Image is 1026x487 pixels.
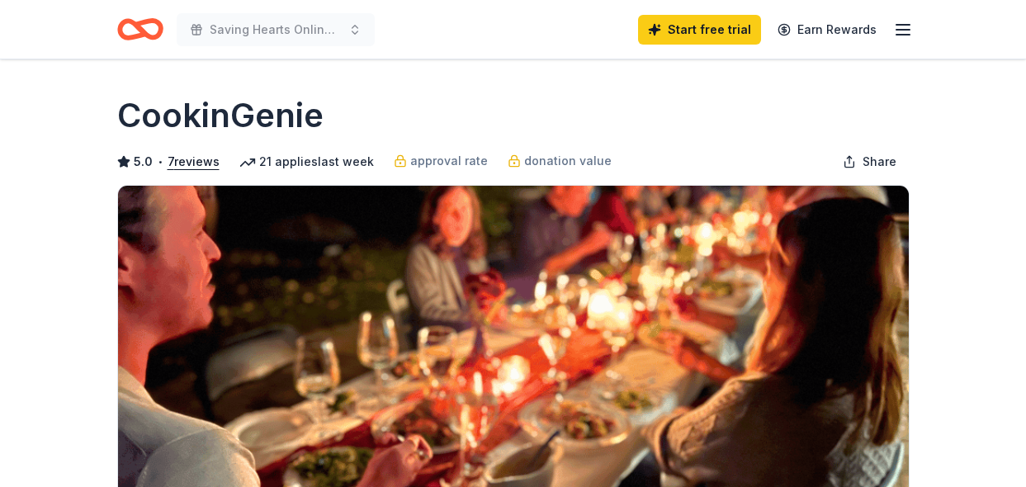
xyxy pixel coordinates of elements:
[117,10,163,49] a: Home
[177,13,375,46] button: Saving Hearts Online PAW-ction!
[210,20,342,40] span: Saving Hearts Online PAW-ction!
[863,152,896,172] span: Share
[394,151,488,171] a: approval rate
[830,145,910,178] button: Share
[157,155,163,168] span: •
[638,15,761,45] a: Start free trial
[134,152,153,172] span: 5.0
[508,151,612,171] a: donation value
[168,152,220,172] button: 7reviews
[524,151,612,171] span: donation value
[768,15,887,45] a: Earn Rewards
[410,151,488,171] span: approval rate
[117,92,324,139] h1: CookinGenie
[239,152,374,172] div: 21 applies last week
